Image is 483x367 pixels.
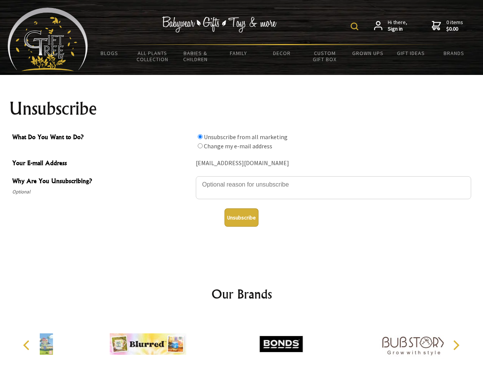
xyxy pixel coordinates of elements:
a: Brands [433,45,476,61]
h2: Our Brands [15,285,468,303]
span: What Do You Want to Do? [12,132,192,143]
a: Custom Gift Box [303,45,346,67]
span: Your E-mail Address [12,158,192,169]
button: Next [447,337,464,354]
label: Change my e-mail address [204,142,272,150]
a: Gift Ideas [389,45,433,61]
span: 0 items [446,19,463,32]
strong: Sign in [388,26,407,32]
div: [EMAIL_ADDRESS][DOMAIN_NAME] [196,158,471,169]
a: Family [217,45,260,61]
a: Hi there,Sign in [374,19,407,32]
span: Why Are You Unsubscribing? [12,176,192,187]
a: Grown Ups [346,45,389,61]
a: 0 items$0.00 [432,19,463,32]
button: Previous [19,337,36,354]
span: Hi there, [388,19,407,32]
strong: $0.00 [446,26,463,32]
img: Babyware - Gifts - Toys and more... [8,8,88,71]
a: Decor [260,45,303,61]
h1: Unsubscribe [9,99,474,118]
img: product search [351,23,358,30]
a: BLOGS [88,45,131,61]
input: What Do You Want to Do? [198,143,203,148]
button: Unsubscribe [224,208,259,227]
img: Babywear - Gifts - Toys & more [162,16,277,32]
span: Optional [12,187,192,196]
textarea: Why Are You Unsubscribing? [196,176,471,199]
a: All Plants Collection [131,45,174,67]
input: What Do You Want to Do? [198,134,203,139]
a: Babies & Children [174,45,217,67]
label: Unsubscribe from all marketing [204,133,288,141]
